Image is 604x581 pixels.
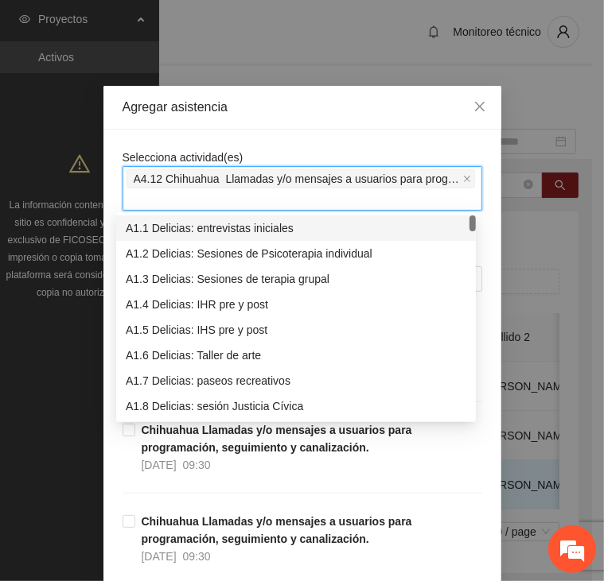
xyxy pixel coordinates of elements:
div: A1.7 Delicias: paseos recreativos [116,368,476,393]
div: A1.5 Delicias: IHS pre y post [116,317,476,343]
span: A4.12 Chihuahua Llamadas y/o mensajes a usuarios para programación, seguimiento y canalización. [134,170,460,188]
button: Close [458,86,501,129]
textarea: Escriba su mensaje y pulse “Intro” [8,401,303,456]
div: A1.6 Delicias: Taller de arte [116,343,476,368]
div: A1.2 Delicias: Sesiones de Psicoterapia individual [126,245,466,262]
span: A4.12 Chihuahua Llamadas y/o mensajes a usuarios para programación, seguimiento y canalización. [127,169,475,188]
strong: Chihuahua Llamadas y/o mensajes a usuarios para programación, seguimiento y canalización. [142,515,412,545]
div: Minimizar ventana de chat en vivo [261,8,299,46]
span: [DATE] [142,459,177,471]
div: A1.2 Delicias: Sesiones de Psicoterapia individual [116,241,476,266]
div: A1.4 Delicias: IHR pre y post [116,292,476,317]
div: A1.3 Delicias: Sesiones de terapia grupal [116,266,476,292]
span: close [463,175,471,183]
div: A1.1 Delicias: entrevistas iniciales [116,215,476,241]
div: A1.7 Delicias: paseos recreativos [126,372,466,389]
div: A1.8 Delicias: sesión Justicia Cívica [116,393,476,419]
span: 09:30 [183,550,211,563]
div: A1.3 Delicias: Sesiones de terapia grupal [126,270,466,288]
div: A1.8 Delicias: sesión Justicia Cívica [126,397,466,415]
span: Estamos en línea. [92,196,220,356]
span: Selecciona actividad(es) [123,151,244,164]
span: close [473,100,486,113]
span: 09:30 [183,459,211,471]
div: Agregar asistencia [123,99,482,116]
div: A1.6 Delicias: Taller de arte [126,347,466,364]
div: A1.1 Delicias: entrevistas iniciales [126,219,466,237]
strong: Chihuahua Llamadas y/o mensajes a usuarios para programación, seguimiento y canalización. [142,424,412,454]
div: Chatee con nosotros ahora [83,81,267,102]
span: [DATE] [142,550,177,563]
div: A1.5 Delicias: IHS pre y post [126,321,466,339]
div: A1.4 Delicias: IHR pre y post [126,296,466,313]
